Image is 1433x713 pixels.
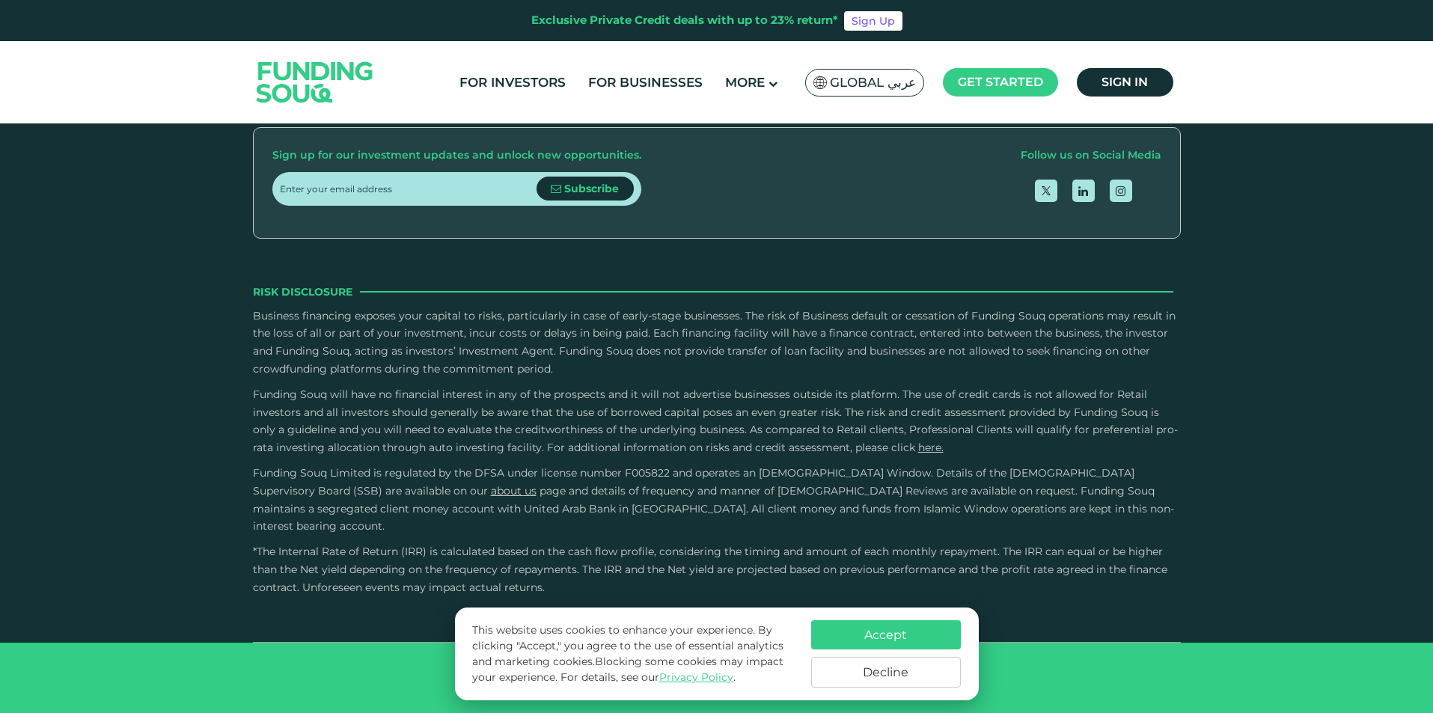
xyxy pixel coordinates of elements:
[253,284,352,300] span: Risk Disclosure
[253,388,1178,454] span: Funding Souq will have no financial interest in any of the prospects and it will not advertise bu...
[1035,180,1057,202] a: open Twitter
[918,441,944,454] a: here.
[280,172,537,206] input: Enter your email address
[813,76,827,89] img: SA Flag
[1110,180,1132,202] a: open Instagram
[844,11,902,31] a: Sign Up
[564,182,619,195] span: Subscribe
[253,484,1174,533] span: and details of frequency and manner of [DEMOGRAPHIC_DATA] Reviews are available on request. Fundi...
[253,543,1181,596] p: *The Internal Rate of Return (IRR) is calculated based on the cash flow profile, considering the ...
[811,657,961,688] button: Decline
[1021,147,1161,165] div: Follow us on Social Media
[1102,75,1148,89] span: Sign in
[725,75,765,90] span: More
[1072,180,1095,202] a: open Linkedin
[491,484,537,498] a: About Us
[531,12,838,29] div: Exclusive Private Credit deals with up to 23% return*
[242,44,388,120] img: Logo
[472,622,795,685] p: This website uses cookies to enhance your experience. By clicking "Accept," you agree to the use ...
[830,74,916,91] span: Global عربي
[253,307,1181,379] p: Business financing exposes your capital to risks, particularly in case of early-stage businesses....
[537,177,634,201] button: Subscribe
[811,620,961,649] button: Accept
[560,670,736,684] span: For details, see our .
[659,670,733,684] a: Privacy Policy
[456,70,569,95] a: For Investors
[584,70,706,95] a: For Businesses
[540,484,566,498] span: page
[1077,68,1173,97] a: Sign in
[958,75,1043,89] span: Get started
[1042,186,1051,195] img: twitter
[253,466,1134,498] span: Funding Souq Limited is regulated by the DFSA under license number F005822 and operates an [DEMOG...
[472,655,783,684] span: Blocking some cookies may impact your experience.
[272,147,641,165] div: Sign up for our investment updates and unlock new opportunities.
